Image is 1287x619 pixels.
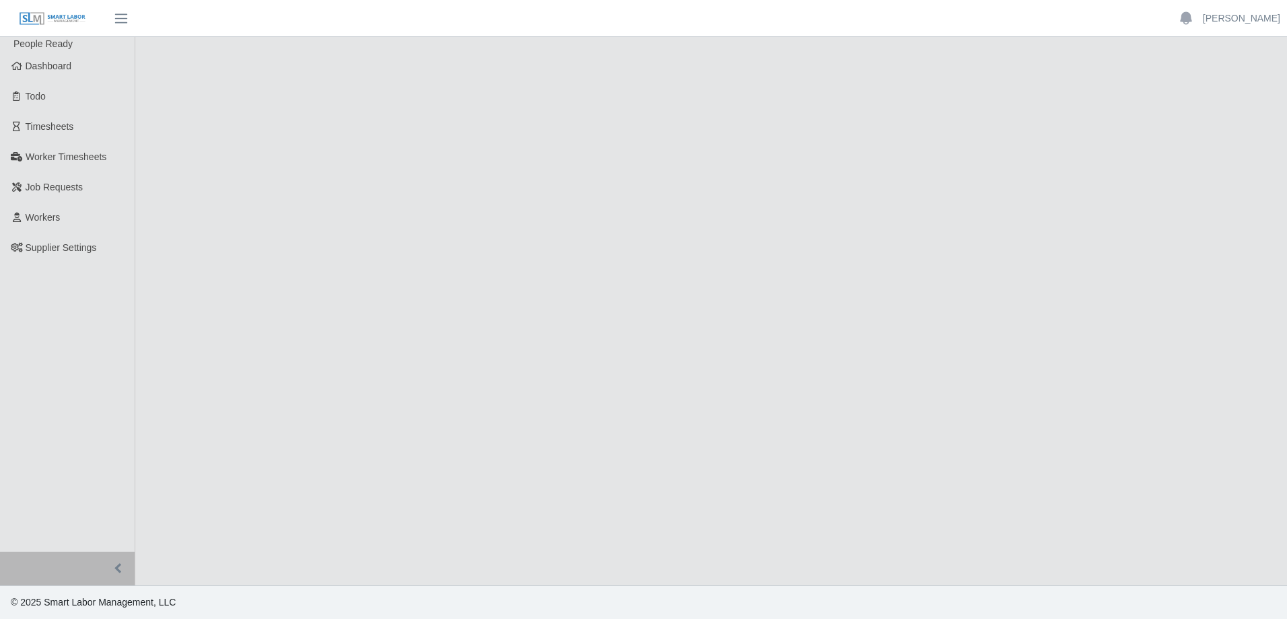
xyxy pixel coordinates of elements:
span: Dashboard [26,61,72,71]
span: Timesheets [26,121,74,132]
span: Supplier Settings [26,242,97,253]
span: Worker Timesheets [26,151,106,162]
span: © 2025 Smart Labor Management, LLC [11,597,176,608]
span: Todo [26,91,46,102]
span: Job Requests [26,182,83,192]
span: Workers [26,212,61,223]
span: People Ready [13,38,73,49]
a: [PERSON_NAME] [1203,11,1280,26]
img: SLM Logo [19,11,86,26]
